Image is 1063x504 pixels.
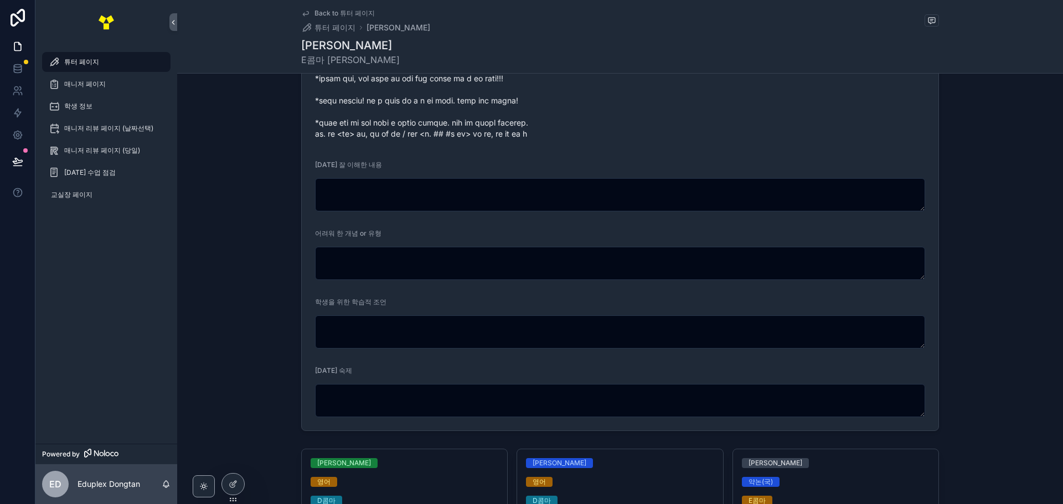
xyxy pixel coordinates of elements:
div: scrollable content [35,44,177,219]
span: [DATE] 수업 점검 [64,168,116,177]
a: 튜터 페이지 [301,22,355,33]
span: Back to 튜터 페이지 [314,9,375,18]
span: 매니저 리뷰 페이지 (날짜선택) [64,124,153,133]
a: 튜터 페이지 [42,52,171,72]
img: App logo [97,13,115,31]
a: 교실장 페이지 [42,185,171,205]
span: ED [49,477,61,491]
span: [DATE] 숙제 [315,366,352,375]
div: [PERSON_NAME] [317,458,371,468]
a: 매니저 페이지 [42,74,171,94]
span: 매니저 리뷰 페이지 (당일) [64,146,140,155]
span: 매니저 페이지 [64,80,106,89]
div: 약논(국) [749,477,773,487]
a: Back to 튜터 페이지 [301,9,375,18]
p: Eduplex Dongtan [78,479,140,490]
span: 학생을 위한 학습적 조언 [315,298,386,306]
h1: [PERSON_NAME] [301,38,400,53]
a: Powered by [35,444,177,464]
span: 학생 정보 [64,102,92,111]
div: [PERSON_NAME] [749,458,802,468]
span: E콤마 [PERSON_NAME] [301,53,400,66]
div: [PERSON_NAME] [533,458,586,468]
span: 튜터 페이지 [314,22,355,33]
a: 매니저 리뷰 페이지 (당일) [42,141,171,160]
span: 어려워 한 개념 or 유형 [315,229,381,237]
a: [PERSON_NAME] [367,22,430,33]
a: 학생 정보 [42,96,171,116]
div: 영어 [533,477,546,487]
a: [DATE] 수업 점검 [42,163,171,183]
span: Powered by [42,450,80,459]
a: 매니저 리뷰 페이지 (날짜선택) [42,118,171,138]
span: 튜터 페이지 [64,58,99,66]
span: [DATE] 잘 이해한 내용 [315,160,382,169]
div: 영어 [317,477,331,487]
span: 교실장 페이지 [51,190,92,199]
